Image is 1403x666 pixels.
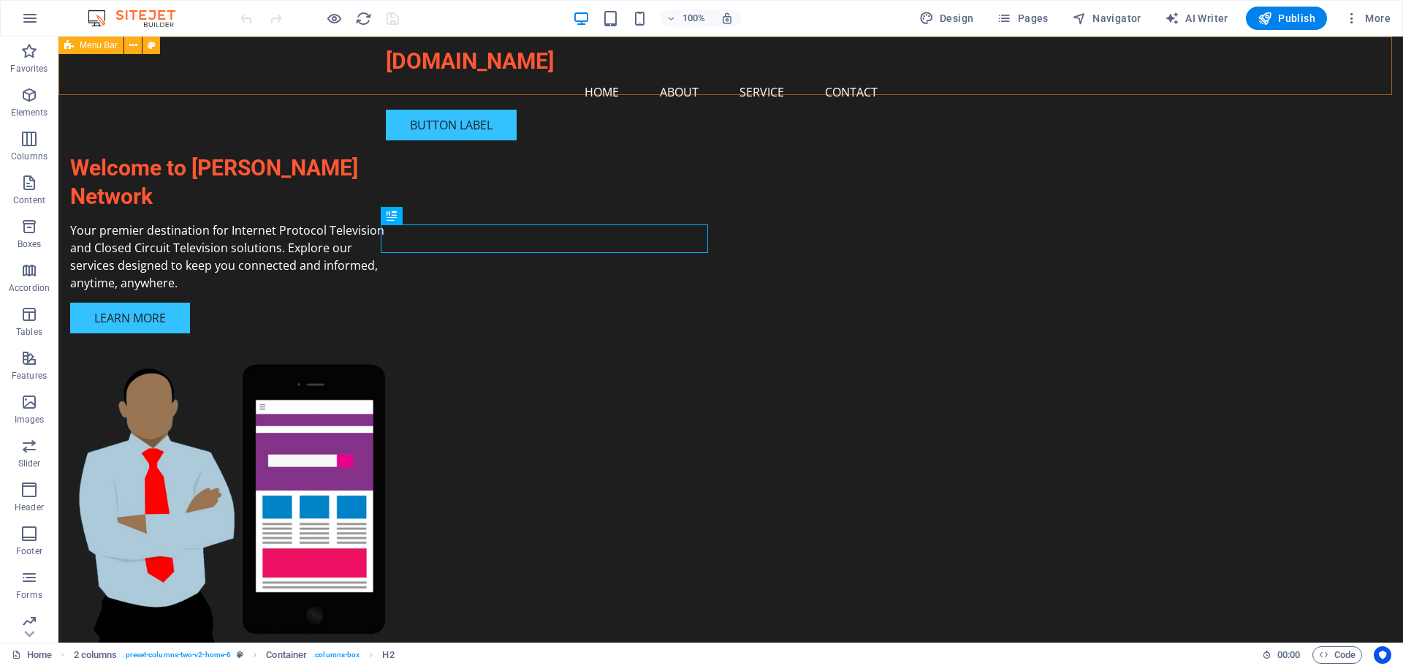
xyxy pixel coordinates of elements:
h6: Session time [1262,646,1301,664]
p: Features [12,370,47,382]
i: Reload page [355,10,372,27]
button: AI Writer [1159,7,1234,30]
p: Slider [18,458,41,469]
span: AI Writer [1165,11,1228,26]
i: This element is a customizable preset [237,651,243,659]
i: On resize automatically adjust zoom level to fit chosen device. [720,12,734,25]
p: Images [15,414,45,425]
p: Content [13,194,45,206]
h6: 100% [683,10,706,27]
span: Pages [997,11,1048,26]
p: Accordion [9,282,50,294]
span: Click to select. Double-click to edit [382,646,394,664]
p: Boxes [18,238,42,250]
a: Click to cancel selection. Double-click to open Pages [12,646,52,664]
span: Menu Bar [80,41,118,50]
p: Header [15,502,44,513]
span: Navigator [1072,11,1141,26]
p: Tables [16,326,42,338]
span: More [1345,11,1391,26]
button: reload [354,10,372,27]
button: Design [913,7,980,30]
button: Code [1312,646,1362,664]
span: . preset-columns-two-v2-home-6 [123,646,231,664]
span: Click to select. Double-click to edit [74,646,118,664]
span: Publish [1258,11,1315,26]
button: Click here to leave preview mode and continue editing [325,10,343,27]
img: Editor Logo [84,10,194,27]
button: More [1339,7,1396,30]
button: Pages [991,7,1054,30]
span: Click to select. Double-click to edit [266,646,307,664]
button: Publish [1246,7,1327,30]
p: Favorites [10,63,47,75]
p: Elements [11,107,48,118]
nav: breadcrumb [74,646,395,664]
p: Columns [11,151,47,162]
button: Navigator [1066,7,1147,30]
div: Design (Ctrl+Alt+Y) [913,7,980,30]
button: Usercentrics [1374,646,1391,664]
span: 00 00 [1277,646,1300,664]
p: Forms [16,589,42,601]
span: Code [1319,646,1356,664]
span: : [1288,649,1290,660]
button: 100% [661,10,712,27]
span: Design [919,11,974,26]
span: . columns-box [313,646,360,664]
p: Footer [16,545,42,557]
